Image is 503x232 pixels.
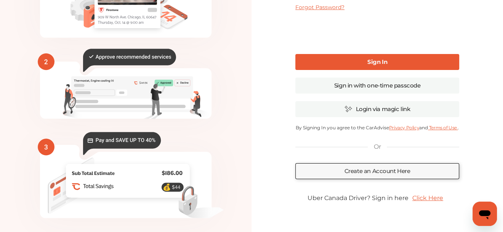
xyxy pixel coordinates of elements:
[319,17,435,46] iframe: reCAPTCHA
[374,143,381,151] p: Or
[367,58,387,65] b: Sign In
[308,194,408,202] span: Uber Canada Driver? Sign in here
[428,125,458,130] a: Terms of Use
[344,105,352,113] img: magic_icon.32c66aac.svg
[163,183,171,191] text: 💰
[473,202,497,226] iframe: Button to launch messaging window
[295,4,344,11] a: Forgot Password?
[295,54,459,70] a: Sign In
[295,163,459,179] a: Create an Account Here
[295,78,459,94] a: Sign in with one-time passcode
[295,101,459,117] a: Login via magic link
[408,191,447,205] a: Click Here
[389,125,419,130] a: Privacy Policy
[295,125,459,130] p: By Signing In you agree to the CarAdvise and .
